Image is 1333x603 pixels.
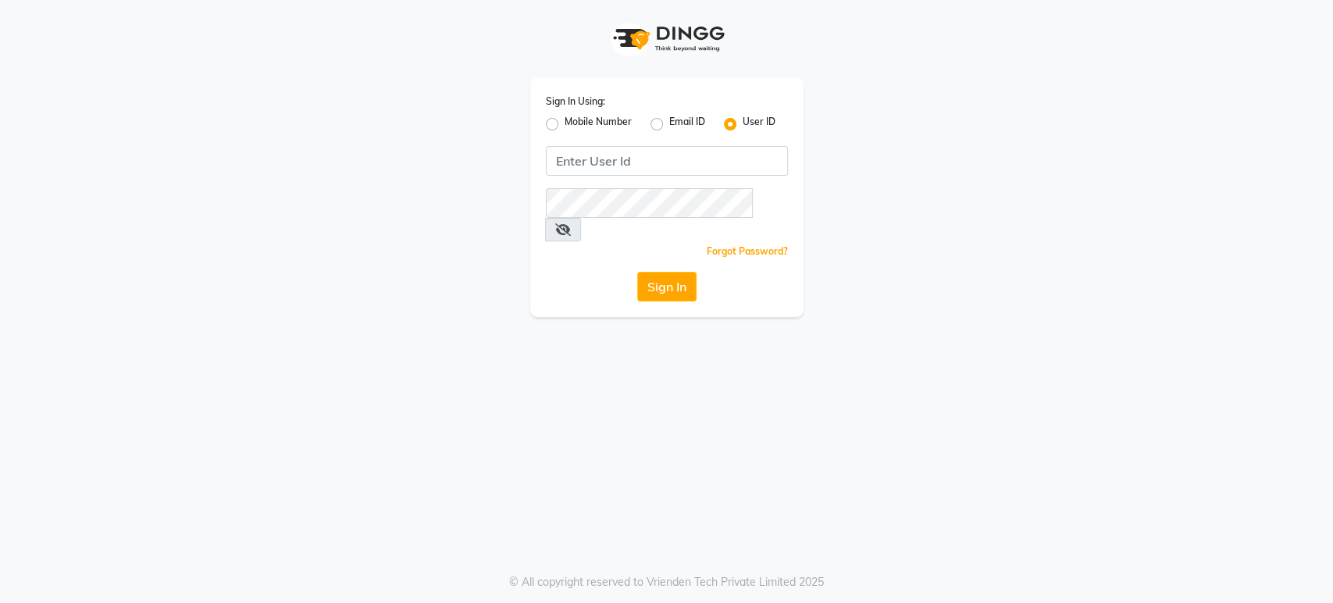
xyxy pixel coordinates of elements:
[546,95,605,109] label: Sign In Using:
[637,272,697,301] button: Sign In
[546,146,788,176] input: Username
[707,245,788,257] a: Forgot Password?
[546,188,753,218] input: Username
[565,115,632,134] label: Mobile Number
[604,16,729,62] img: logo1.svg
[743,115,775,134] label: User ID
[669,115,705,134] label: Email ID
